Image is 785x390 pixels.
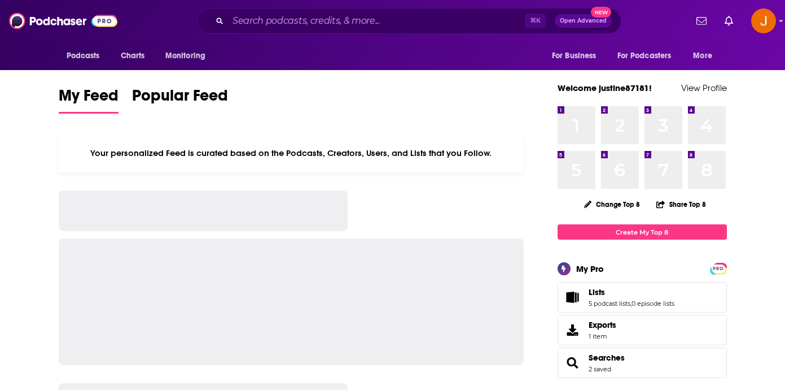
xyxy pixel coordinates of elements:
[589,300,630,307] a: 5 podcast lists
[525,14,546,28] span: ⌘ K
[558,282,727,313] span: Lists
[560,18,607,24] span: Open Advanced
[132,86,228,114] a: Popular Feed
[132,86,228,112] span: Popular Feed
[610,45,688,67] button: open menu
[577,197,647,211] button: Change Top 8
[589,332,616,340] span: 1 item
[67,48,100,64] span: Podcasts
[589,287,674,297] a: Lists
[751,8,776,33] button: Show profile menu
[712,264,725,272] a: PRO
[562,355,584,371] a: Searches
[157,45,220,67] button: open menu
[59,134,524,172] div: Your personalized Feed is curated based on the Podcasts, Creators, Users, and Lists that you Follow.
[630,300,631,307] span: ,
[751,8,776,33] img: User Profile
[576,263,604,274] div: My Pro
[121,48,145,64] span: Charts
[720,11,738,31] a: Show notifications dropdown
[558,224,727,240] a: Create My Top 8
[558,83,652,93] a: Welcome justine87181!
[589,353,625,363] a: Searches
[712,265,725,273] span: PRO
[165,48,205,64] span: Monitoring
[59,86,119,114] a: My Feed
[197,8,621,34] div: Search podcasts, credits, & more...
[617,48,672,64] span: For Podcasters
[59,86,119,112] span: My Feed
[552,48,597,64] span: For Business
[562,322,584,338] span: Exports
[544,45,611,67] button: open menu
[589,320,616,330] span: Exports
[693,48,712,64] span: More
[656,193,707,215] button: Share Top 8
[9,10,117,32] img: Podchaser - Follow, Share and Rate Podcasts
[631,300,674,307] a: 0 episode lists
[591,7,611,18] span: New
[751,8,776,33] span: Logged in as justine87181
[692,11,711,31] a: Show notifications dropdown
[685,45,726,67] button: open menu
[681,83,727,93] a: View Profile
[555,14,612,28] button: Open AdvancedNew
[589,365,611,373] a: 2 saved
[589,287,605,297] span: Lists
[228,12,525,30] input: Search podcasts, credits, & more...
[59,45,115,67] button: open menu
[562,289,584,305] a: Lists
[113,45,152,67] a: Charts
[558,315,727,345] a: Exports
[558,348,727,378] span: Searches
